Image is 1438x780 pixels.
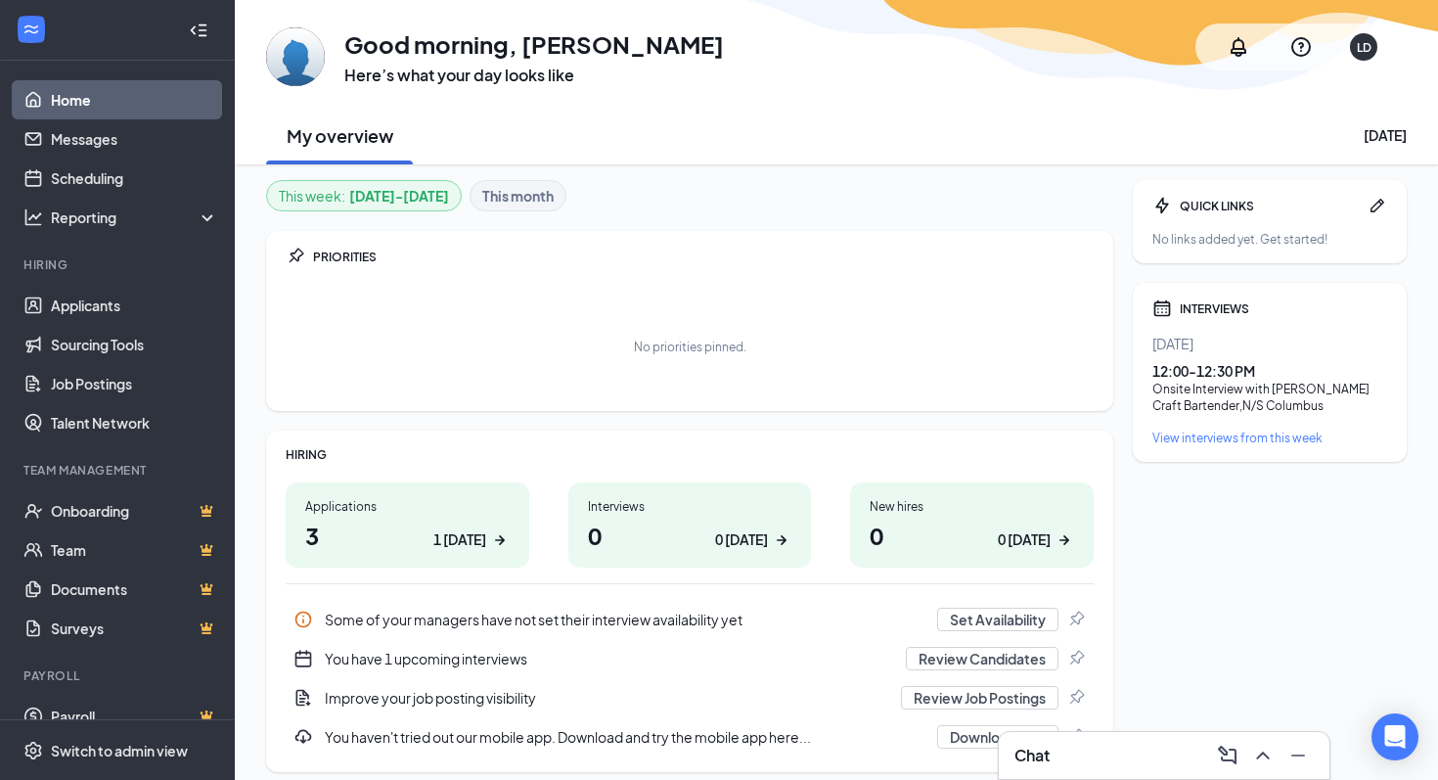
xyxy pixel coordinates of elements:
[1357,39,1371,56] div: LD
[433,529,486,550] div: 1 [DATE]
[1066,688,1086,708] svg: Pin
[1180,198,1360,214] div: QUICK LINKS
[51,364,218,403] a: Job Postings
[293,688,313,708] svg: DocumentAdd
[51,207,219,227] div: Reporting
[23,741,43,760] svg: Settings
[1364,125,1407,145] div: [DATE]
[850,482,1094,568] a: New hires00 [DATE]ArrowRight
[1289,35,1313,59] svg: QuestionInfo
[266,27,325,86] img: Levi Dickey
[286,446,1094,463] div: HIRING
[51,403,218,442] a: Talent Network
[23,256,214,273] div: Hiring
[325,610,925,629] div: Some of your managers have not set their interview availability yet
[279,185,449,206] div: This week :
[1066,610,1086,629] svg: Pin
[286,639,1094,678] a: CalendarNewYou have 1 upcoming interviewsReview CandidatesPin
[23,667,214,684] div: Payroll
[715,529,768,550] div: 0 [DATE]
[998,529,1051,550] div: 0 [DATE]
[1152,361,1387,381] div: 12:00 - 12:30 PM
[325,688,889,708] div: Improve your job posting visibility
[51,530,218,570] a: TeamCrown
[1152,334,1387,353] div: [DATE]
[313,249,1094,265] div: PRIORITIES
[293,727,313,747] svg: Download
[1212,740,1243,771] button: ComposeMessage
[293,610,313,629] svg: Info
[1282,740,1314,771] button: Minimize
[305,519,510,552] h1: 3
[870,519,1074,552] h1: 0
[1066,649,1086,668] svg: Pin
[325,727,925,747] div: You haven't tried out our mobile app. Download and try the mobile app here...
[1152,397,1387,414] div: Craft Bartender , N/S Columbus
[490,530,510,550] svg: ArrowRight
[1152,231,1387,248] div: No links added yet. Get started!
[1247,740,1279,771] button: ChevronUp
[349,185,449,206] b: [DATE] - [DATE]
[23,207,43,227] svg: Analysis
[286,717,1094,757] div: You haven't tried out our mobile app. Download and try the mobile app here...
[1014,745,1050,766] h3: Chat
[1152,430,1387,446] a: View interviews from this week
[305,498,510,515] div: Applications
[51,325,218,364] a: Sourcing Tools
[286,678,1094,717] div: Improve your job posting visibility
[1066,727,1086,747] svg: Pin
[906,647,1058,670] button: Review Candidates
[51,697,218,736] a: PayrollCrown
[286,600,1094,639] div: Some of your managers have not set their interview availability yet
[287,123,393,148] h2: My overview
[51,119,218,159] a: Messages
[482,185,554,206] b: This month
[1152,196,1172,215] svg: Bolt
[1368,196,1387,215] svg: Pen
[51,159,218,198] a: Scheduling
[1371,713,1418,760] div: Open Intercom Messenger
[325,649,894,668] div: You have 1 upcoming interviews
[286,600,1094,639] a: InfoSome of your managers have not set their interview availability yetSet AvailabilityPin
[1180,300,1387,317] div: INTERVIEWS
[1251,744,1275,767] svg: ChevronUp
[51,286,218,325] a: Applicants
[937,608,1058,631] button: Set Availability
[1152,298,1172,318] svg: Calendar
[51,491,218,530] a: OnboardingCrown
[1216,744,1239,767] svg: ComposeMessage
[1152,381,1387,397] div: Onsite Interview with [PERSON_NAME]
[286,639,1094,678] div: You have 1 upcoming interviews
[634,339,746,355] div: No priorities pinned.
[588,519,792,552] h1: 0
[772,530,791,550] svg: ArrowRight
[588,498,792,515] div: Interviews
[286,482,529,568] a: Applications31 [DATE]ArrowRight
[870,498,1074,515] div: New hires
[51,609,218,648] a: SurveysCrown
[568,482,812,568] a: Interviews00 [DATE]ArrowRight
[286,247,305,266] svg: Pin
[51,80,218,119] a: Home
[189,21,208,40] svg: Collapse
[344,27,724,61] h1: Good morning, [PERSON_NAME]
[1227,35,1250,59] svg: Notifications
[286,678,1094,717] a: DocumentAddImprove your job posting visibilityReview Job PostingsPin
[293,649,313,668] svg: CalendarNew
[23,462,214,479] div: Team Management
[286,717,1094,757] a: DownloadYou haven't tried out our mobile app. Download and try the mobile app here...Download AppPin
[22,20,41,39] svg: WorkstreamLogo
[937,725,1058,749] button: Download App
[1055,530,1074,550] svg: ArrowRight
[51,570,218,609] a: DocumentsCrown
[1286,744,1310,767] svg: Minimize
[51,741,188,760] div: Switch to admin view
[344,65,724,86] h3: Here’s what your day looks like
[901,686,1058,710] button: Review Job Postings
